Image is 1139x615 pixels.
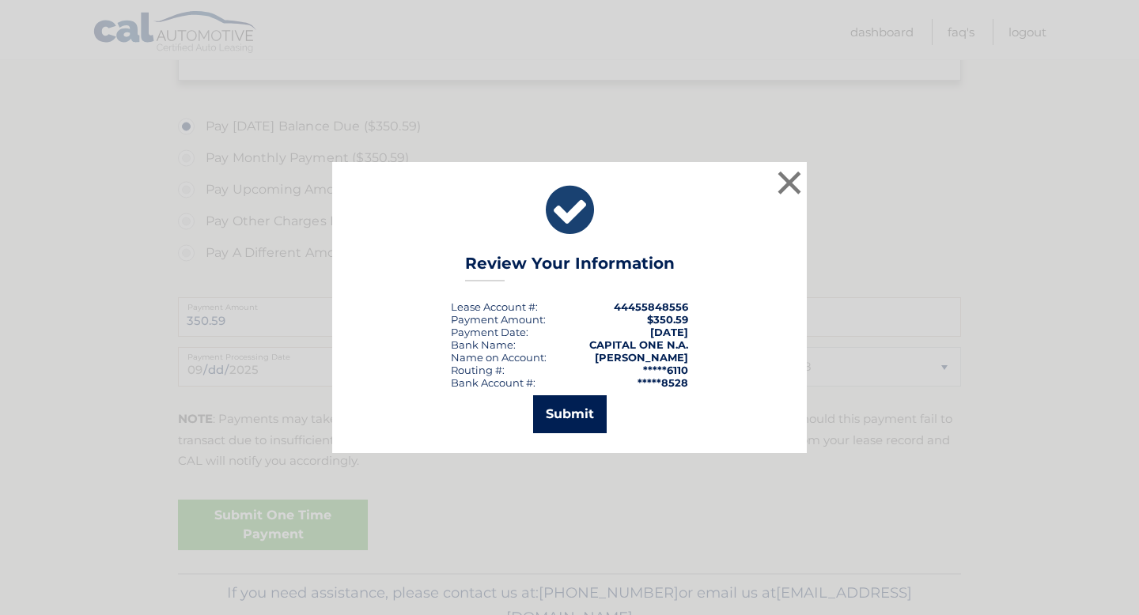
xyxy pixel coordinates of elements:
[451,313,546,326] div: Payment Amount:
[533,395,607,433] button: Submit
[589,338,688,351] strong: CAPITAL ONE N.A.
[465,254,675,281] h3: Review Your Information
[774,167,805,198] button: ×
[451,300,538,313] div: Lease Account #:
[451,338,516,351] div: Bank Name:
[451,351,547,364] div: Name on Account:
[614,300,688,313] strong: 44455848556
[647,313,688,326] span: $350.59
[451,326,526,338] span: Payment Date
[595,351,688,364] strong: [PERSON_NAME]
[650,326,688,338] span: [DATE]
[451,376,535,389] div: Bank Account #:
[451,364,505,376] div: Routing #:
[451,326,528,338] div: :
